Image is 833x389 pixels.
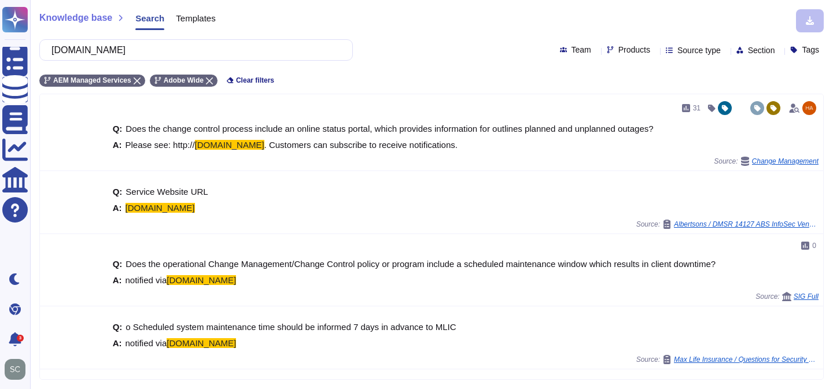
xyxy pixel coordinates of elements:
[618,46,650,54] span: Products
[677,46,721,54] span: Source type
[755,292,819,301] span: Source:
[164,77,204,84] span: Adobe Wide
[126,322,456,332] span: o Scheduled system maintenance time should be informed 7 days in advance to MLIC
[126,275,167,285] span: notified via
[752,158,819,165] span: Change Management
[113,187,123,196] b: Q:
[693,105,701,112] span: 31
[126,124,653,134] span: Does the change control process include an online status portal, which provides information for o...
[2,357,34,382] button: user
[176,14,215,23] span: Templates
[195,140,264,150] mark: [DOMAIN_NAME]
[126,203,195,213] mark: [DOMAIN_NAME]
[5,359,25,380] img: user
[53,77,131,84] span: AEM Managed Services
[126,338,167,348] span: notified via
[126,187,208,197] span: Service Website URL
[802,101,816,115] img: user
[126,259,716,269] span: Does the operational Change Management/Change Control policy or program include a scheduled maint...
[812,242,816,249] span: 0
[113,339,122,347] b: A:
[802,46,819,54] span: Tags
[714,157,819,166] span: Source:
[113,140,122,149] b: A:
[167,275,236,285] mark: [DOMAIN_NAME]
[748,46,775,54] span: Section
[113,124,123,133] b: Q:
[17,335,24,342] div: 3
[636,355,819,364] span: Source:
[794,293,819,300] span: SIG Full
[167,338,236,348] mark: [DOMAIN_NAME]
[113,203,122,212] b: A:
[113,260,123,268] b: Q:
[46,40,341,60] input: Search a question or template...
[636,220,819,229] span: Source:
[236,77,274,84] span: Clear filters
[39,13,112,23] span: Knowledge base
[113,276,122,284] b: A:
[126,140,195,150] span: Please see: http://
[572,46,591,54] span: Team
[674,221,819,228] span: Albertsons / DMSR 14127 ABS InfoSec Vendor Assessment Questionnaire V1.9
[264,140,458,150] span: . Customers can subscribe to receive notifications.
[674,356,819,363] span: Max Life Insurance / Questions for Security Team
[113,323,123,331] b: Q:
[135,14,164,23] span: Search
